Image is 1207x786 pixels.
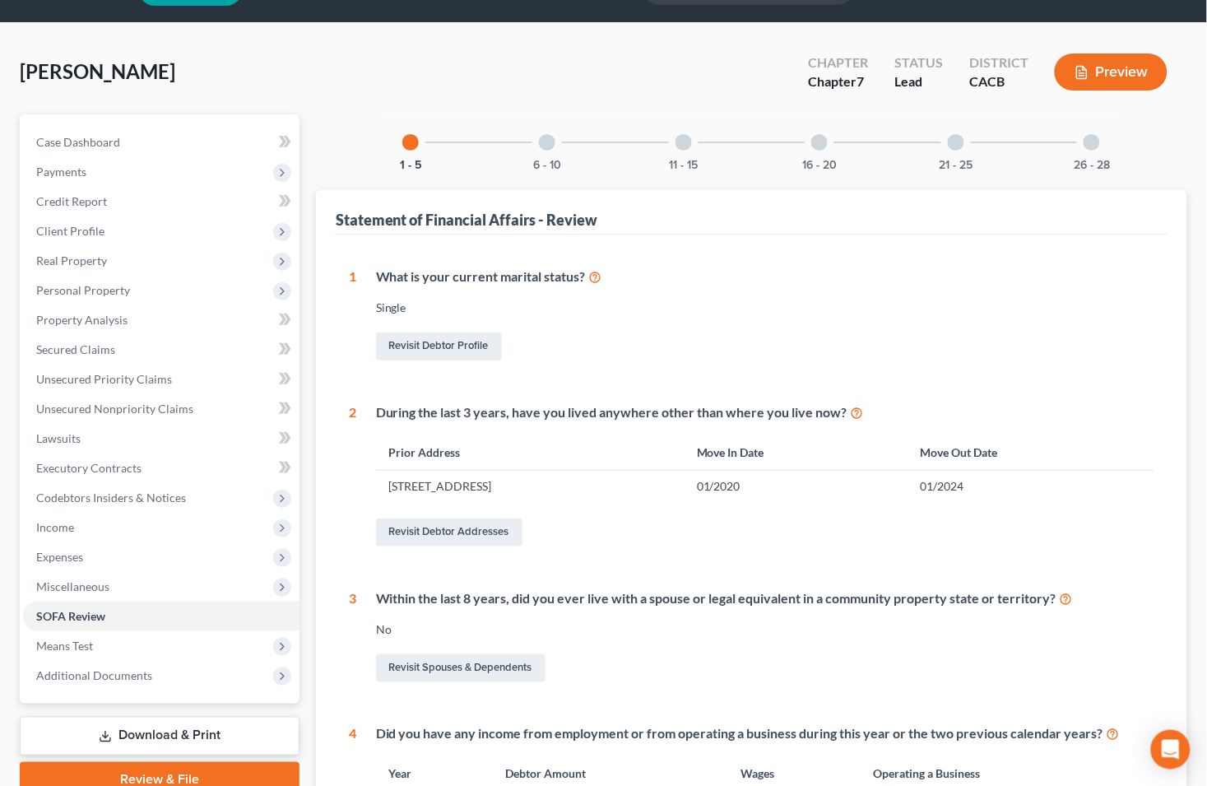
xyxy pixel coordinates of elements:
[376,267,1154,286] div: What is your current marital status?
[36,194,107,208] span: Credit Report
[684,471,908,502] td: 01/2020
[20,59,175,83] span: [PERSON_NAME]
[969,72,1028,91] div: CACB
[36,461,142,475] span: Executory Contracts
[23,602,299,631] a: SOFA Review
[23,187,299,216] a: Credit Report
[857,73,864,89] span: 7
[36,283,130,297] span: Personal Property
[376,403,1154,422] div: During the last 3 years, have you lived anywhere other than where you live now?
[36,313,128,327] span: Property Analysis
[894,72,943,91] div: Lead
[23,453,299,483] a: Executory Contracts
[894,53,943,72] div: Status
[36,639,93,653] span: Means Test
[36,342,115,356] span: Secured Claims
[36,491,186,505] span: Codebtors Insiders & Notices
[36,550,83,564] span: Expenses
[939,160,973,171] button: 21 - 25
[376,519,522,546] a: Revisit Debtor Addresses
[36,253,107,267] span: Real Property
[36,135,120,149] span: Case Dashboard
[802,160,837,171] button: 16 - 20
[1151,730,1191,770] div: Open Intercom Messenger
[36,224,104,238] span: Client Profile
[376,471,684,502] td: [STREET_ADDRESS]
[20,717,299,756] a: Download & Print
[808,53,868,72] div: Chapter
[376,589,1154,608] div: Within the last 8 years, did you ever live with a spouse or legal equivalent in a community prope...
[376,300,1154,316] div: Single
[23,128,299,157] a: Case Dashboard
[1055,53,1168,91] button: Preview
[376,435,684,470] th: Prior Address
[376,725,1154,744] div: Did you have any income from employment or from operating a business during this year or the two ...
[376,654,545,682] a: Revisit Spouses & Dependents
[376,621,1154,638] div: No
[908,435,1154,470] th: Move Out Date
[23,335,299,365] a: Secured Claims
[23,305,299,335] a: Property Analysis
[36,668,152,682] span: Additional Documents
[669,160,698,171] button: 11 - 15
[349,403,356,550] div: 2
[349,589,356,686] div: 3
[36,372,172,386] span: Unsecured Priority Claims
[336,210,598,230] div: Statement of Financial Affairs - Review
[969,53,1028,72] div: District
[23,365,299,394] a: Unsecured Priority Claims
[36,520,74,534] span: Income
[36,579,109,593] span: Miscellaneous
[684,435,908,470] th: Move In Date
[36,402,193,416] span: Unsecured Nonpriority Claims
[908,471,1154,502] td: 01/2024
[533,160,561,171] button: 6 - 10
[808,72,868,91] div: Chapter
[36,609,105,623] span: SOFA Review
[400,160,422,171] button: 1 - 5
[23,424,299,453] a: Lawsuits
[376,333,502,360] a: Revisit Debtor Profile
[23,394,299,424] a: Unsecured Nonpriority Claims
[1074,160,1110,171] button: 26 - 28
[349,267,356,364] div: 1
[36,431,81,445] span: Lawsuits
[36,165,86,179] span: Payments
